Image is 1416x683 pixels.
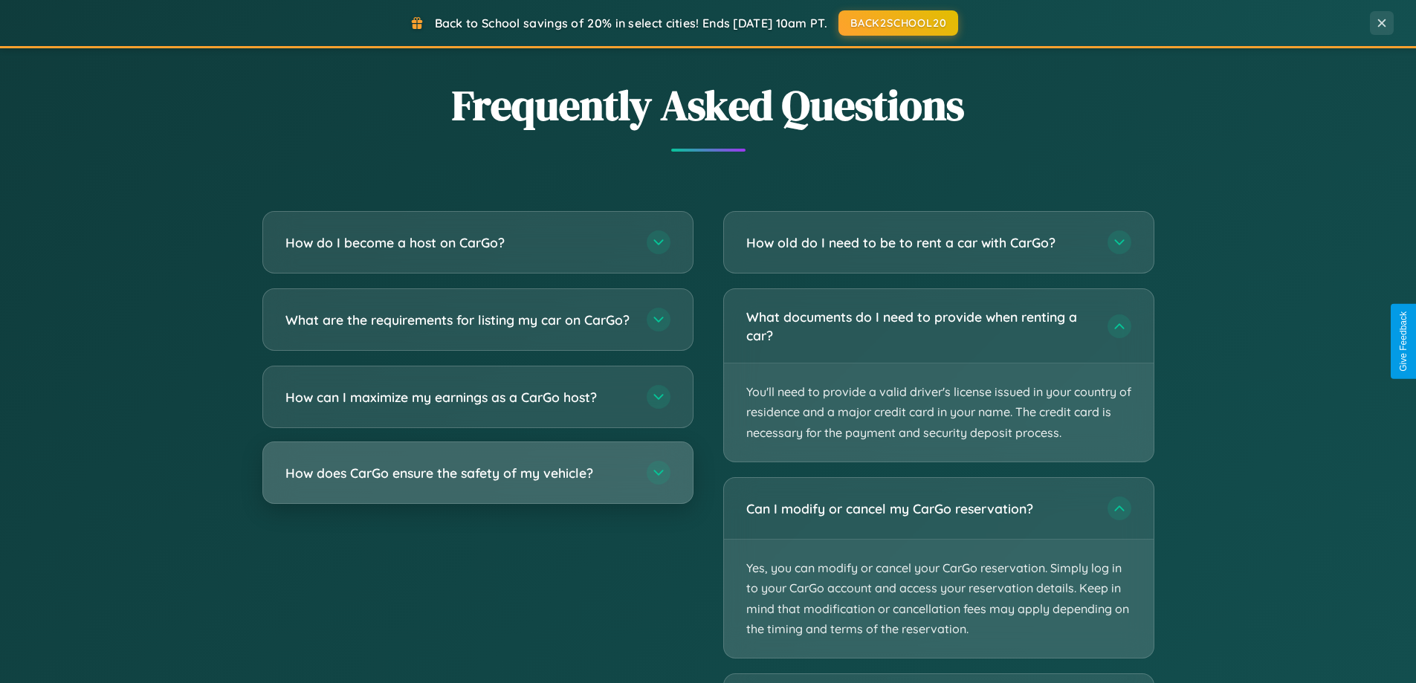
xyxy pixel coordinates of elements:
h3: Can I modify or cancel my CarGo reservation? [746,499,1093,518]
h3: How can I maximize my earnings as a CarGo host? [285,388,632,407]
p: Yes, you can modify or cancel your CarGo reservation. Simply log in to your CarGo account and acc... [724,540,1154,658]
h3: What are the requirements for listing my car on CarGo? [285,311,632,329]
div: Give Feedback [1398,311,1409,372]
h3: How does CarGo ensure the safety of my vehicle? [285,464,632,482]
span: Back to School savings of 20% in select cities! Ends [DATE] 10am PT. [435,16,827,30]
button: BACK2SCHOOL20 [838,10,958,36]
h3: How do I become a host on CarGo? [285,233,632,252]
h3: What documents do I need to provide when renting a car? [746,308,1093,344]
p: You'll need to provide a valid driver's license issued in your country of residence and a major c... [724,363,1154,462]
h3: How old do I need to be to rent a car with CarGo? [746,233,1093,252]
h2: Frequently Asked Questions [262,77,1154,134]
